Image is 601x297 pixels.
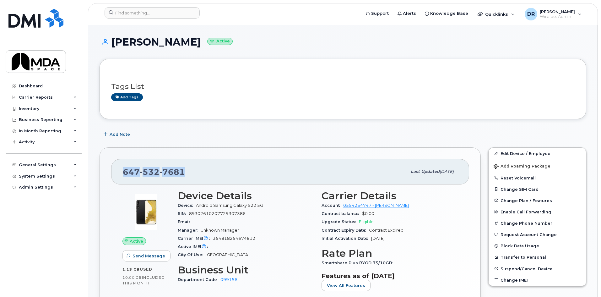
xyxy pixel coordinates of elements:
[489,159,586,172] button: Add Roaming Package
[362,211,374,216] span: $0.00
[574,270,596,292] iframe: Messenger Launcher
[489,229,586,240] button: Request Account Change
[322,272,458,280] h3: Features as of [DATE]
[160,167,185,177] span: 7681
[501,198,552,203] span: Change Plan / Features
[100,36,586,47] h1: [PERSON_NAME]
[489,263,586,274] button: Suspend/Cancel Device
[207,38,233,45] small: Active
[178,252,206,257] span: City Of Use
[489,217,586,229] button: Change Phone Number
[127,193,165,231] img: image20231002-3703462-1qw5fnl.jpeg
[489,240,586,251] button: Block Data Usage
[178,219,193,224] span: Email
[196,203,263,208] span: Android Samsung Galaxy S22 5G
[343,203,409,208] a: 0554254747 - [PERSON_NAME]
[322,228,369,233] span: Contract Expiry Date
[211,244,215,249] span: —
[178,236,213,241] span: Carrier IMEI
[178,277,220,282] span: Department Code
[100,129,135,140] button: Add Note
[501,210,551,214] span: Enable Call Forwarding
[178,203,196,208] span: Device
[440,169,454,174] span: [DATE]
[178,228,201,233] span: Manager
[501,266,553,271] span: Suspend/Cancel Device
[193,219,197,224] span: —
[201,228,239,233] span: Unknown Manager
[411,169,440,174] span: Last updated
[489,206,586,217] button: Enable Call Forwarding
[322,211,362,216] span: Contract balance
[322,261,396,265] span: Smartshare Plus BYOD 75/10GB
[213,236,255,241] span: 354818254674812
[178,244,211,249] span: Active IMEI
[322,219,359,224] span: Upgrade Status
[178,190,314,201] h3: Device Details
[489,172,586,184] button: Reset Voicemail
[327,283,365,289] span: View All Features
[322,248,458,259] h3: Rate Plan
[122,275,142,280] span: 10.00 GB
[140,267,152,272] span: used
[122,275,165,285] span: included this month
[122,250,171,261] button: Send Message
[494,164,550,170] span: Add Roaming Package
[371,236,385,241] span: [DATE]
[130,238,143,244] span: Active
[206,252,249,257] span: [GEOGRAPHIC_DATA]
[489,184,586,195] button: Change SIM Card
[133,253,165,259] span: Send Message
[111,93,143,101] a: Add tags
[140,167,160,177] span: 532
[123,167,185,177] span: 647
[322,190,458,201] h3: Carrier Details
[220,277,237,282] a: 099156
[110,131,130,137] span: Add Note
[489,274,586,286] button: Change IMEI
[322,203,343,208] span: Account
[322,280,371,291] button: View All Features
[111,83,575,91] h3: Tags List
[122,267,140,272] span: 1.13 GB
[178,211,189,216] span: SIM
[489,251,586,263] button: Transfer to Personal
[369,228,403,233] span: Contract Expired
[359,219,374,224] span: Eligible
[489,148,586,159] a: Edit Device / Employee
[178,264,314,276] h3: Business Unit
[489,195,586,206] button: Change Plan / Features
[189,211,246,216] span: 89302610207729307386
[322,236,371,241] span: Initial Activation Date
